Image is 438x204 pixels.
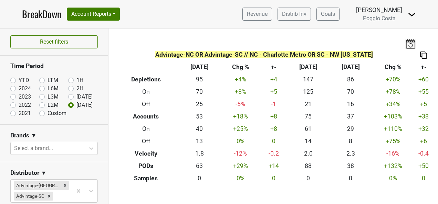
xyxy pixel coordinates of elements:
[221,172,260,184] td: 0 %
[178,98,221,111] td: 25
[260,160,287,172] td: +14
[414,160,433,172] td: +50
[221,147,260,160] td: -12 %
[372,123,414,135] td: +110 %
[414,123,433,135] td: +32
[22,7,61,21] a: BreakDown
[76,76,83,84] label: 1H
[330,135,372,147] td: 8
[330,73,372,86] td: 86
[420,52,427,59] img: Copy to clipboard
[221,86,260,98] td: +8 %
[178,123,221,135] td: 40
[242,8,272,21] a: Revenue
[405,39,416,48] img: last_updated_date
[67,8,120,21] button: Account Reports
[372,73,414,86] td: +70 %
[19,93,31,101] label: 2023
[287,147,330,160] td: 2.0
[260,123,287,135] td: +8
[372,86,414,98] td: +78 %
[330,111,372,123] td: 37
[372,172,414,184] td: 0 %
[278,8,311,21] a: Distrib Inv
[76,93,93,101] label: [DATE]
[372,135,414,147] td: +75 %
[414,61,433,73] th: +-
[10,132,29,139] h3: Brands
[178,86,221,98] td: 70
[114,86,178,98] th: On
[114,160,178,172] th: PODs
[260,135,287,147] td: 0
[48,101,59,109] label: L2M
[114,147,178,160] th: Velocity
[414,147,433,160] td: -0.4
[260,111,287,123] td: +8
[287,98,330,111] td: 21
[414,111,433,123] td: +38
[114,172,178,184] th: Samples
[48,93,59,101] label: L3M
[114,73,178,86] th: Depletions
[10,169,39,177] h3: Distributor
[48,76,58,84] label: LTM
[372,98,414,111] td: +34 %
[287,123,330,135] td: 61
[10,35,98,48] button: Reset filters
[356,5,402,14] div: [PERSON_NAME]
[260,147,287,160] td: -0.2
[330,160,372,172] td: 38
[19,101,31,109] label: 2022
[221,98,260,111] td: -5 %
[178,147,221,160] td: 1.8
[316,8,340,21] a: Goals
[155,51,373,58] span: Advintage-NC OR Advintage-SC // NC - Charlotte Metro OR SC - NW [US_STATE]
[178,160,221,172] td: 63
[178,61,221,73] th: [DATE]
[114,123,178,135] th: On
[330,86,372,98] td: 70
[178,73,221,86] td: 95
[41,169,46,177] span: ▼
[178,172,221,184] td: 0
[114,111,178,123] th: Accounts
[414,98,433,111] td: +5
[330,123,372,135] td: 29
[414,86,433,98] td: +55
[287,172,330,184] td: 0
[287,160,330,172] td: 88
[408,10,416,19] img: Dropdown Menu
[31,132,36,140] span: ▼
[330,172,372,184] td: 0
[48,109,66,117] label: Custom
[372,111,414,123] td: +103 %
[48,84,59,93] label: L6M
[14,181,61,190] div: Advintage-[GEOGRAPHIC_DATA]
[287,61,330,73] th: [DATE]
[372,160,414,172] td: +132 %
[260,172,287,184] td: 0
[178,135,221,147] td: 13
[61,181,69,190] div: Remove Advintage-NC
[287,135,330,147] td: 14
[330,98,372,111] td: 16
[19,109,31,117] label: 2021
[221,135,260,147] td: 0 %
[260,98,287,111] td: -1
[287,111,330,123] td: 75
[363,15,396,22] span: Poggio Costa
[260,61,287,73] th: +-
[19,76,29,84] label: YTD
[414,73,433,86] td: +60
[330,147,372,160] td: 2.3
[287,86,330,98] td: 125
[221,160,260,172] td: +29 %
[414,172,433,184] td: 0
[287,73,330,86] td: 147
[221,111,260,123] td: +18 %
[76,101,93,109] label: [DATE]
[10,63,98,70] h3: Time Period
[260,86,287,98] td: +5
[19,84,31,93] label: 2024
